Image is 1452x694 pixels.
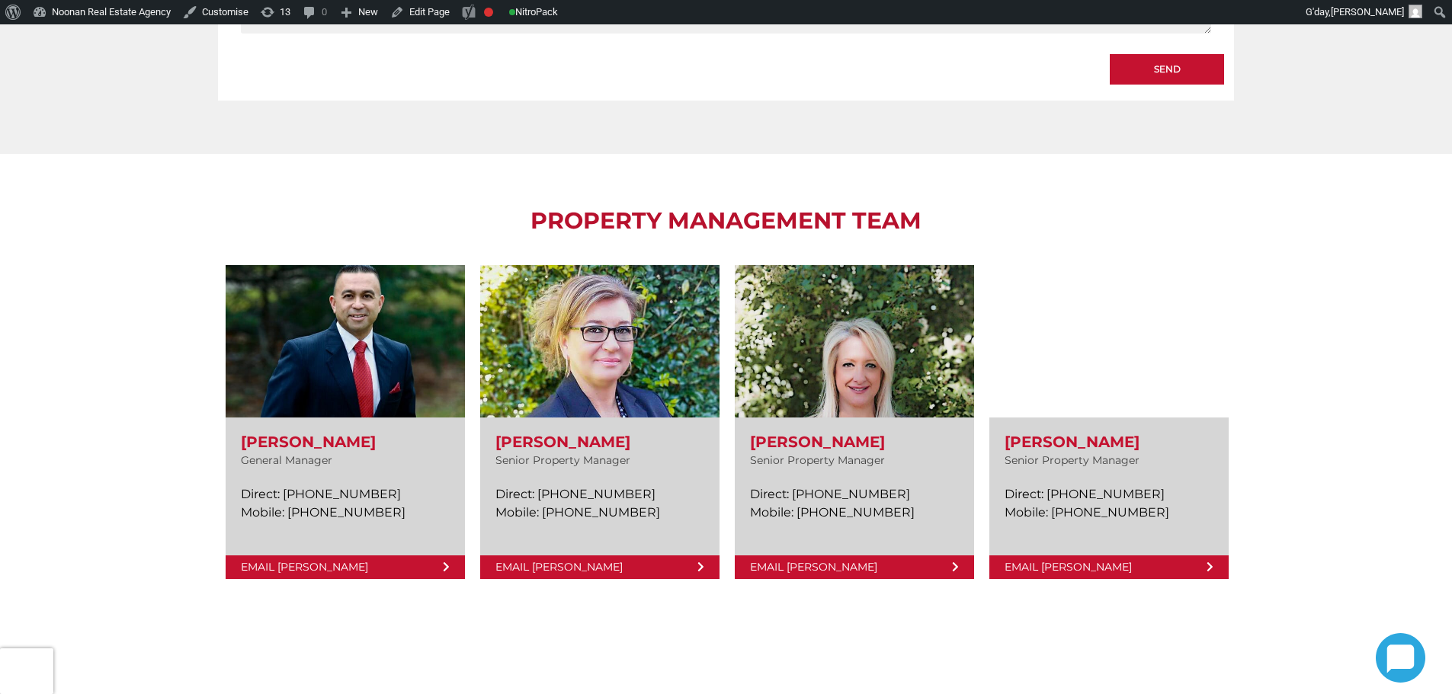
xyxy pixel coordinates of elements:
h2: PROPERTY MANAGEMENT TEAM [218,207,1234,235]
a: Direct: [PHONE_NUMBER] [241,485,450,504]
a: Mobile: [PHONE_NUMBER] [495,504,704,522]
a: Direct: [PHONE_NUMBER] [750,485,959,504]
a: Mobile: [PHONE_NUMBER] [1005,504,1213,522]
a: Direct: [PHONE_NUMBER] [495,485,704,504]
span: [PERSON_NAME] [1331,6,1404,18]
div: Focus keyphrase not set [484,8,493,17]
a: Direct: [PHONE_NUMBER] [1005,485,1213,504]
input: Send [1110,54,1224,85]
a: Mobile: [PHONE_NUMBER] [750,504,959,522]
a: Mobile: [PHONE_NUMBER] [241,504,450,522]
